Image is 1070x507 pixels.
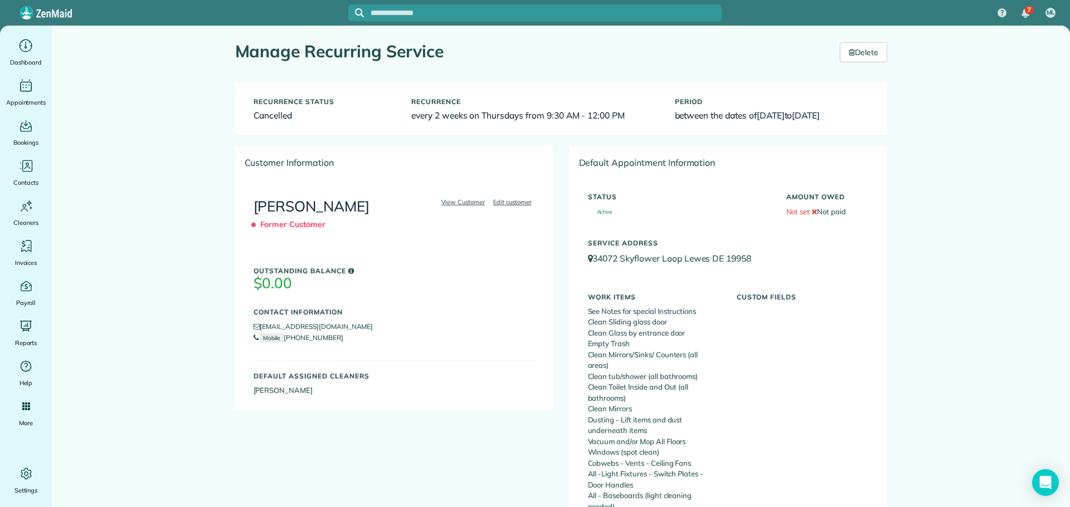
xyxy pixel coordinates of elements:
span: More [19,417,33,429]
h5: Service Address [588,239,869,247]
li: All -Light Fixtures - Switch Plates - Door Handles [588,469,720,490]
svg: Focus search [355,8,364,17]
h5: Recurrence status [254,98,395,105]
a: Cleaners [4,197,47,228]
li: Windows (spot clean) [588,447,720,458]
h6: Cancelled [254,111,395,120]
span: [DATE] [792,110,820,121]
div: Default Appointment Information [570,147,887,178]
a: Invoices [4,237,47,268]
span: Payroll [16,297,36,308]
span: Active [588,209,612,215]
h5: Default Assigned Cleaners [254,372,535,380]
div: 7 unread notifications [1014,1,1037,26]
span: [DATE] [757,110,785,121]
p: 34072 Skyflower Loop Lewes DE 19958 [588,252,869,265]
h5: Contact Information [254,308,535,316]
a: View Customer [438,197,489,207]
h5: Status [588,193,770,200]
h6: between the dates of to [675,111,869,120]
span: ML [1047,8,1055,17]
h5: Work Items [588,293,720,301]
span: Cleaners [13,217,38,228]
h3: $0.00 [254,275,535,292]
span: Settings [14,485,38,496]
span: Appointments [6,97,46,108]
li: Clean Glass by entrance door [588,328,720,339]
li: [EMAIL_ADDRESS][DOMAIN_NAME] [254,321,535,332]
a: Edit customer [490,197,535,207]
h5: Amount Owed [786,193,869,200]
h6: every 2 weeks on Thursdays from 9:30 AM - 12:00 PM [411,111,658,120]
li: Clean tub/shower (all bathrooms) [588,371,720,382]
h5: Period [675,98,869,105]
a: Bookings [4,117,47,148]
li: See Notes for special Instructions [588,306,720,317]
li: Dusting - Lift items and dust underneath items [588,415,720,436]
span: 7 [1027,6,1031,14]
div: Open Intercom Messenger [1032,469,1059,496]
span: Dashboard [10,57,42,68]
a: [PERSON_NAME] [254,197,370,215]
span: Contacts [13,177,38,188]
h5: Custom Fields [737,293,869,301]
span: Reports [15,337,37,348]
li: Clean Toilet Inside and Out (all bathrooms) [588,382,720,403]
span: Help [20,377,33,388]
a: Help [4,357,47,388]
h5: Outstanding Balance [254,267,535,274]
h1: Manage Recurring Service [235,42,823,61]
li: Vacuum and/or Mop All Floors [588,436,720,447]
span: Bookings [13,137,39,148]
li: Clean Mirrors [588,403,720,415]
small: Mobile [260,333,284,343]
button: Focus search [348,8,364,17]
li: Empty Trash [588,338,720,350]
div: Customer Information [236,147,553,178]
a: Dashboard [4,37,47,68]
a: Payroll [4,277,47,308]
li: Clean Mirrors/Sinks/ Counters (all areas) [588,350,720,371]
li: Cobwebs - Vents - Ceiling Fans [588,458,720,469]
h5: Recurrence [411,98,658,105]
span: Former Customer [254,215,330,234]
div: Not paid [778,188,877,217]
a: Appointments [4,77,47,108]
a: Mobile[PHONE_NUMBER] [254,333,343,342]
a: Settings [4,465,47,496]
li: [PERSON_NAME] [254,385,535,396]
span: Invoices [15,257,37,268]
a: Delete [840,42,887,62]
a: Reports [4,317,47,348]
li: Clean Sliding glass door [588,317,720,328]
span: Not set [786,207,810,216]
a: Contacts [4,157,47,188]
